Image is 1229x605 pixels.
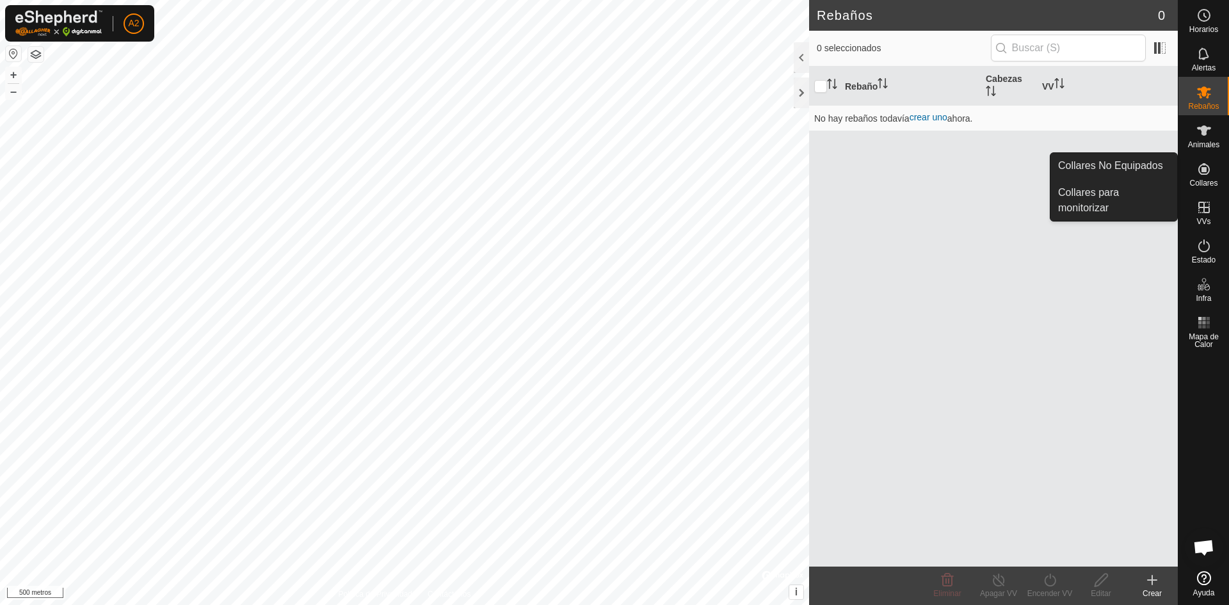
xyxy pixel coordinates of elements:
[947,113,973,124] font: ahora.
[1091,589,1111,598] font: Editar
[845,81,878,91] font: Rebaño
[428,588,470,600] a: Contáctenos
[986,88,996,98] p-sorticon: Activar para ordenar
[1189,332,1219,349] font: Mapa de Calor
[827,81,837,91] p-sorticon: Activar para ordenar
[991,35,1146,61] input: Buscar (S)
[339,590,412,599] font: Política de Privacidad
[1050,180,1177,221] a: Collares para monitorizar
[1185,528,1223,567] div: Chat abierto
[1193,588,1215,597] font: Ayuda
[1188,140,1219,149] font: Animales
[128,18,139,28] font: A2
[1196,294,1211,303] font: Infra
[28,47,44,62] button: Capas del Mapa
[817,8,873,22] font: Rebaños
[1196,217,1210,226] font: VVs
[1050,153,1177,179] a: Collares No Equipados
[1054,80,1064,90] p-sorticon: Activar para ordenar
[6,67,21,83] button: +
[1189,179,1217,188] font: Collares
[814,113,910,124] font: No hay rebaños todavía
[795,586,798,597] font: i
[817,43,881,53] font: 0 seleccionados
[10,85,17,98] font: –
[6,46,21,61] button: Restablecer Mapa
[910,112,947,122] a: crear uno
[1188,102,1219,111] font: Rebaños
[10,68,17,81] font: +
[1027,589,1073,598] font: Encender VV
[1058,187,1119,213] font: Collares para monitorizar
[933,589,961,598] font: Eliminar
[1189,25,1218,34] font: Horarios
[6,84,21,99] button: –
[878,80,888,90] p-sorticon: Activar para ordenar
[789,585,803,599] button: i
[1192,63,1216,72] font: Alertas
[1058,160,1163,171] font: Collares No Equipados
[428,590,470,599] font: Contáctenos
[980,589,1017,598] font: Apagar VV
[1042,81,1054,91] font: VV
[1143,589,1162,598] font: Crear
[15,10,102,36] img: Logotipo de Gallagher
[1158,8,1165,22] font: 0
[1192,255,1216,264] font: Estado
[339,588,412,600] a: Política de Privacidad
[1178,566,1229,602] a: Ayuda
[986,74,1022,84] font: Cabezas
